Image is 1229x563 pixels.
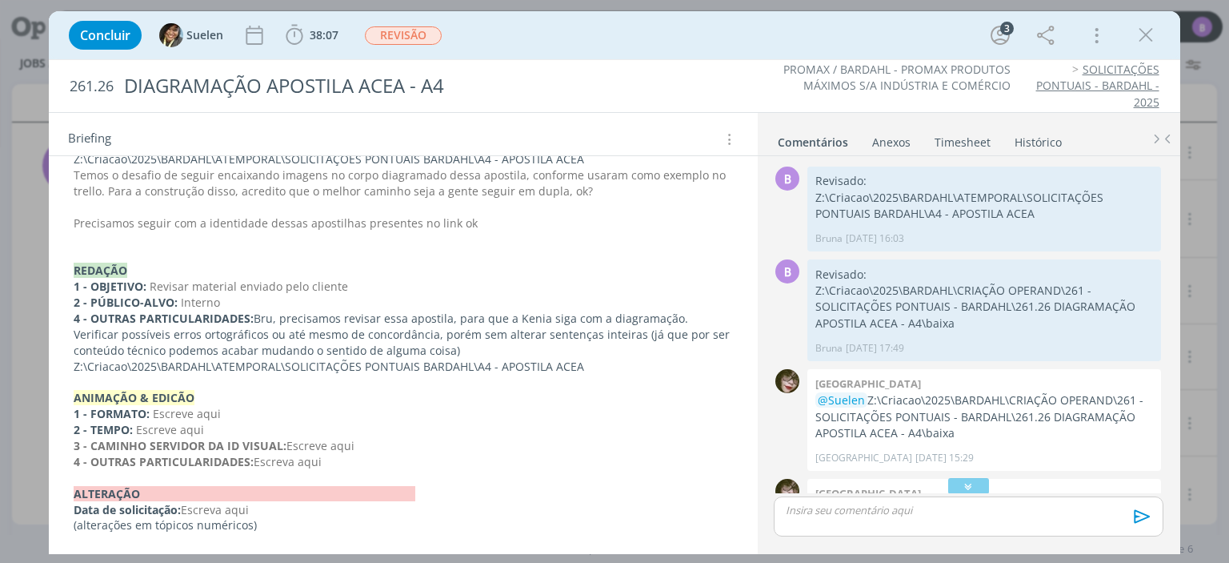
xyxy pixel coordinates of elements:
span: Temos o desafio de seguir encaixando imagens no corpo diagramado dessa apostila, conforme usaram ... [74,167,729,199]
p: Z:\Criacao\2025\BARDAHL\ATEMPORAL\SOLICITAÇÕES PONTUAIS BARDAHL\A4 - APOSTILA ACEA [74,359,732,375]
p: Z:\Criacao\2025\BARDAHL\ATEMPORAL\SOLICITAÇÕES PONTUAIS BARDAHL\A4 - APOSTILA ACEA [815,190,1153,223]
div: DIAGRAMAÇÃO APOSTILA ACEA - A4 [117,66,699,106]
button: Concluir [69,21,142,50]
strong: 3 - CAMINHO SERVIDOR DA ID VISUAL: [74,438,286,453]
div: B [775,167,799,191]
span: Briefing [68,129,111,150]
p: Revisado: [815,173,1153,189]
p: Z:\Criacao\2025\BARDAHL\ATEMPORAL\SOLICITAÇÕES PONTUAIS BARDAHL\A4 - APOSTILA ACEA [74,151,732,167]
span: Interno [181,295,220,310]
div: dialog [49,11,1179,554]
span: Concluir [80,29,130,42]
a: SOLICITAÇÕES PONTUAIS - BARDAHL - 2025 [1036,62,1159,110]
a: PROMAX / BARDAHL - PROMAX PRODUTOS MÁXIMOS S/A INDÚSTRIA E COMÉRCIO [783,62,1011,93]
a: Histórico [1014,127,1063,151]
span: REVISÃO [365,26,442,45]
span: @Suelen [818,392,865,408]
strong: 2 - TEMPO: [74,422,133,437]
strong: ALTERAÇÃO [74,486,415,501]
div: 3 [1000,22,1014,35]
span: Escreve aqui [153,406,221,421]
p: (alterações em tópicos numéricos) [74,517,732,533]
span: Escreva aqui [181,502,249,517]
span: Escreva aqui [254,454,322,469]
span: Escreve aqui [286,438,354,453]
span: Suelen [186,30,223,41]
p: Revisado: [815,267,1153,283]
button: 3 [987,22,1013,48]
img: K [775,479,799,503]
span: [DATE] 15:29 [915,451,974,465]
span: [DATE] 16:03 [846,231,904,246]
a: Comentários [777,127,849,151]
span: [DATE] 17:49 [846,341,904,356]
span: Escreve aqui [136,422,204,437]
b: [GEOGRAPHIC_DATA] [815,486,921,501]
span: 38:07 [310,27,338,42]
strong: Data de solicitação: [74,502,181,517]
div: B [775,259,799,284]
span: 261.26 [70,78,114,95]
div: Anexos [872,135,911,151]
strong: 2 - PÚBLICO-ALVO: [74,295,178,310]
p: Z:\Criacao\2025\BARDAHL\CRIAÇÃO OPERAND\261 - SOLICITAÇÕES PONTUAIS - BARDAHL\261.26 DIAGRAMAÇÃO ... [815,392,1153,441]
button: SSuelen [159,23,223,47]
strong: ANIMAÇÃO & EDICÃO [74,390,194,405]
p: Bruna [815,341,843,356]
p: Bruna [815,231,843,246]
button: 38:07 [282,22,342,48]
b: [GEOGRAPHIC_DATA] [815,376,921,391]
button: REVISÃO [364,26,442,46]
strong: 1 - FORMATO: [74,406,150,421]
span: Precisamos seguir com a identidade dessas apostilhas presentes no link ok [74,215,478,231]
p: Bru, precisamos revisar essa apostila, para que a Kenia siga com a diagramação. Verificar possíve... [74,311,732,359]
span: Revisar material enviado pelo cliente [150,279,348,294]
p: [GEOGRAPHIC_DATA] [815,451,912,465]
a: Timesheet [934,127,991,151]
strong: 4 - OUTRAS PARTICULARIDADES: [74,311,254,326]
img: S [159,23,183,47]
strong: 1 - OBJETIVO: [74,279,146,294]
strong: REDAÇÃO [74,263,127,278]
img: K [775,369,799,393]
strong: 4 - OUTRAS PARTICULARIDADES: [74,454,254,469]
p: Z:\Criacao\2025\BARDAHL\CRIAÇÃO OPERAND\261 - SOLICITAÇÕES PONTUAIS - BARDAHL\261.26 DIAGRAMAÇÃO ... [815,283,1153,332]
